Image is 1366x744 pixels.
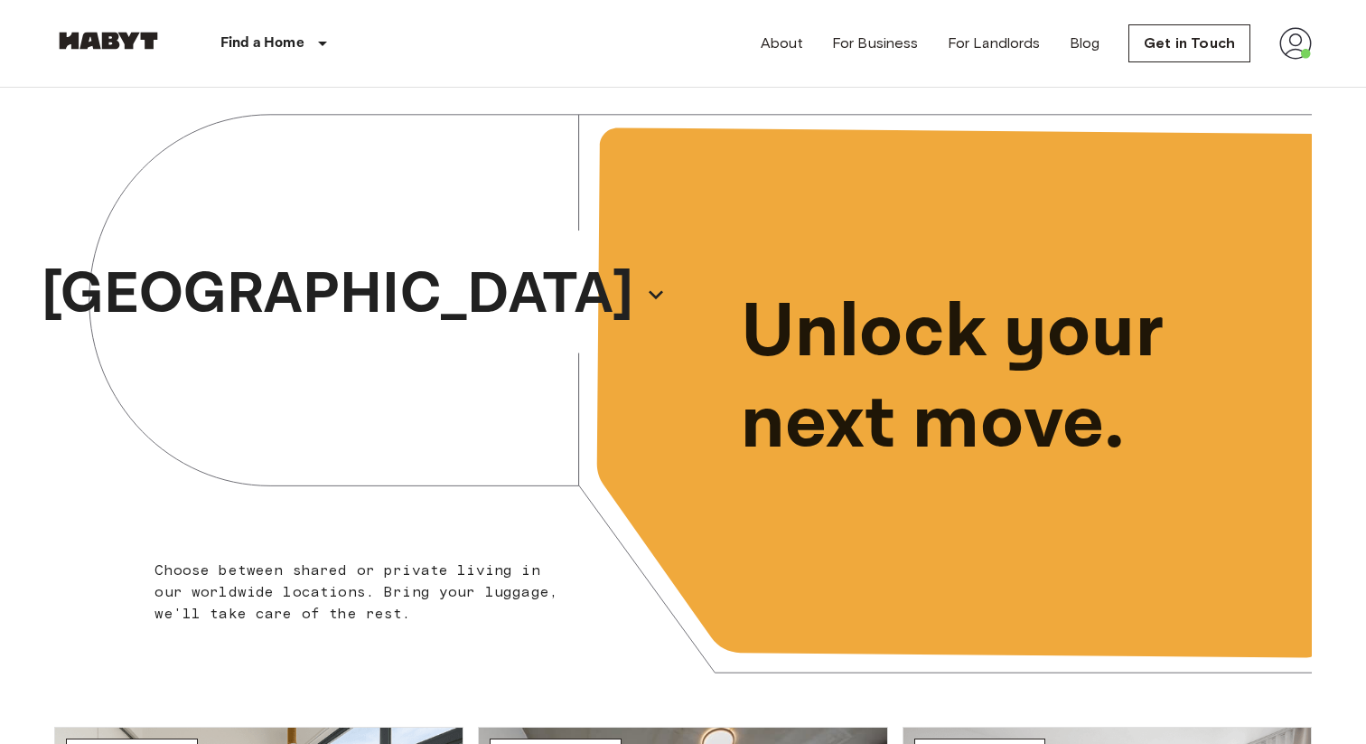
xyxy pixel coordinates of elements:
a: About [761,33,803,54]
p: [GEOGRAPHIC_DATA] [42,251,634,338]
a: Get in Touch [1128,24,1250,62]
p: Choose between shared or private living in our worldwide locations. Bring your luggage, we'll tak... [154,560,569,625]
button: [GEOGRAPHIC_DATA] [34,246,674,344]
a: For Business [832,33,919,54]
p: Find a Home [220,33,304,54]
a: Blog [1070,33,1100,54]
img: Habyt [54,32,163,50]
p: Unlock your next move. [741,287,1283,470]
img: avatar [1279,27,1312,60]
a: For Landlords [948,33,1041,54]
